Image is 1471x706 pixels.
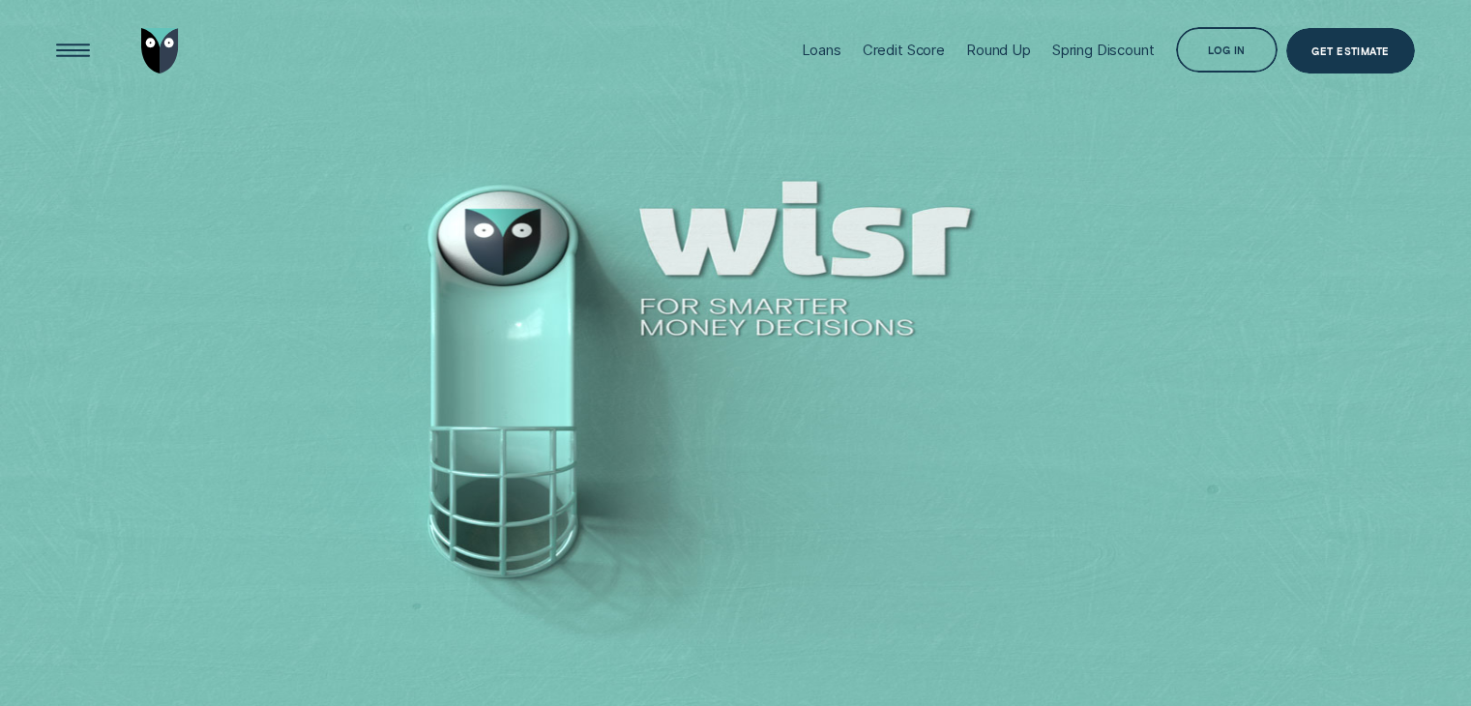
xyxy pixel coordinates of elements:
[1286,28,1415,74] a: Get Estimate
[1176,27,1279,74] button: Log in
[141,28,180,74] img: Wisr
[863,42,945,59] div: Credit Score
[966,42,1031,59] div: Round Up
[50,28,97,74] button: Open Menu
[1052,42,1155,59] div: Spring Discount
[802,42,841,59] div: Loans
